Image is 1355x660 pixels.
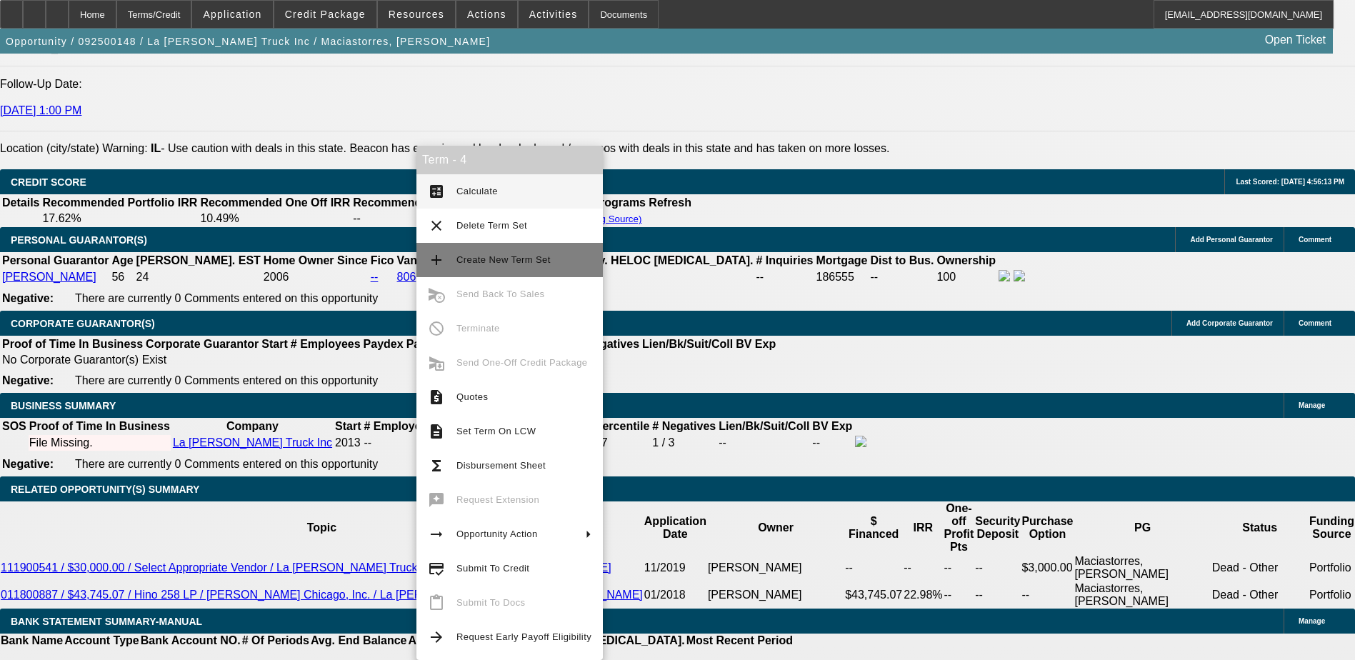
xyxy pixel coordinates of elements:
td: -- [944,581,975,609]
mat-icon: arrow_forward [428,629,445,646]
span: CREDIT SCORE [11,176,86,188]
span: Create New Term Set [456,254,551,265]
td: Portfolio [1309,581,1355,609]
b: Percentile [595,420,649,432]
span: Delete Term Set [456,220,527,231]
td: 100 [936,269,996,285]
th: Purchase Option [1021,501,1074,554]
span: Request Early Payoff Eligibility [456,631,591,642]
b: Company [226,420,279,432]
th: Funding Source [1309,501,1355,554]
span: Actions [467,9,506,20]
span: Add Personal Guarantor [1190,236,1273,244]
b: Personal Guarantor [2,254,109,266]
mat-icon: arrow_right_alt [428,526,445,543]
th: Avg. End Balance [310,634,408,648]
mat-icon: calculate [428,183,445,200]
b: Dist to Bus. [871,254,934,266]
th: SOS [1,419,27,434]
b: Start [335,420,361,432]
div: File Missing. [29,436,170,449]
a: Open Ticket [1259,28,1331,52]
td: Maciastorres, [PERSON_NAME] [1074,581,1211,609]
mat-icon: functions [428,457,445,474]
span: BUSINESS SUMMARY [11,400,116,411]
a: 111900541 / $30,000.00 / Select Appropriate Vendor / La [PERSON_NAME] Truck Inc / Maciastorres, [... [1,561,611,574]
th: Annualized Deposits [407,634,521,648]
span: -- [364,436,372,449]
th: Recommended Max Term [352,196,491,210]
th: Proof of Time In Business [29,419,171,434]
td: Dead - Other [1211,581,1309,609]
td: 01/2018 [644,581,707,609]
td: No Corporate Guarantor(s) Exist [1,353,782,367]
span: BANK STATEMENT SUMMARY-MANUAL [11,616,202,627]
span: CORPORATE GUARANTOR(S) [11,318,155,329]
mat-icon: credit_score [428,560,445,577]
span: There are currently 0 Comments entered on this opportunity [75,374,378,386]
span: RELATED OPPORTUNITY(S) SUMMARY [11,484,199,495]
th: Proof of Time In Business [1,337,144,351]
img: linkedin-icon.png [1014,270,1025,281]
td: -- [944,554,975,581]
b: Paydex [364,338,404,350]
b: Age [111,254,133,266]
button: Credit Package [274,1,376,28]
b: Negative: [2,374,54,386]
button: Resources [378,1,455,28]
button: Activities [519,1,589,28]
th: Recommended Portfolio IRR [41,196,198,210]
td: 24 [136,269,261,285]
b: BV Exp [812,420,852,432]
td: -- [718,435,810,451]
span: Credit Package [285,9,366,20]
b: # Employees [291,338,361,350]
span: Opportunity Action [456,529,538,539]
span: Application [203,9,261,20]
mat-icon: description [428,423,445,440]
b: Lien/Bk/Suit/Coll [719,420,809,432]
label: - Use caution with deals in this state. Beacon has experienced harder deals and / or repos with d... [151,142,889,154]
div: 1 / 3 [652,436,716,449]
th: Account Type [64,634,140,648]
b: Mortgage [816,254,868,266]
b: Paynet Master Score [406,338,519,350]
span: Manage [1299,617,1325,625]
th: Security Deposit [974,501,1021,554]
td: -- [870,269,935,285]
b: #Negatives [579,338,640,350]
b: Lien/Bk/Suit/Coll [642,338,733,350]
b: Corporate Guarantor [146,338,259,350]
th: Bank Account NO. [140,634,241,648]
span: Last Scored: [DATE] 4:56:13 PM [1236,178,1344,186]
span: Disbursement Sheet [456,460,546,471]
div: Term - 4 [416,146,603,174]
b: Home Owner Since [264,254,368,266]
th: IRR [903,501,943,554]
span: Resources [389,9,444,20]
b: Ownership [936,254,996,266]
span: Opportunity / 092500148 / La [PERSON_NAME] Truck Inc / Maciastorres, [PERSON_NAME] [6,36,490,47]
span: Manage [1299,401,1325,409]
button: Actions [456,1,517,28]
b: [PERSON_NAME]. EST [136,254,261,266]
span: There are currently 0 Comments entered on this opportunity [75,458,378,470]
td: 22.98% [903,581,943,609]
b: Negative: [2,292,54,304]
td: Portfolio [1309,554,1355,581]
th: PG [1074,501,1211,554]
td: $0 [567,269,754,285]
mat-icon: request_quote [428,389,445,406]
td: Maciastorres, [PERSON_NAME] [1074,554,1211,581]
td: -- [811,435,853,451]
span: Set Term On LCW [456,426,536,436]
th: Application Date [644,501,707,554]
img: facebook-icon.png [999,270,1010,281]
th: Refresh [648,196,692,210]
span: Comment [1299,236,1331,244]
td: -- [974,581,1021,609]
b: # Negatives [652,420,716,432]
b: # Inquiries [756,254,813,266]
a: 806 [397,271,416,283]
td: Dead - Other [1211,554,1309,581]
